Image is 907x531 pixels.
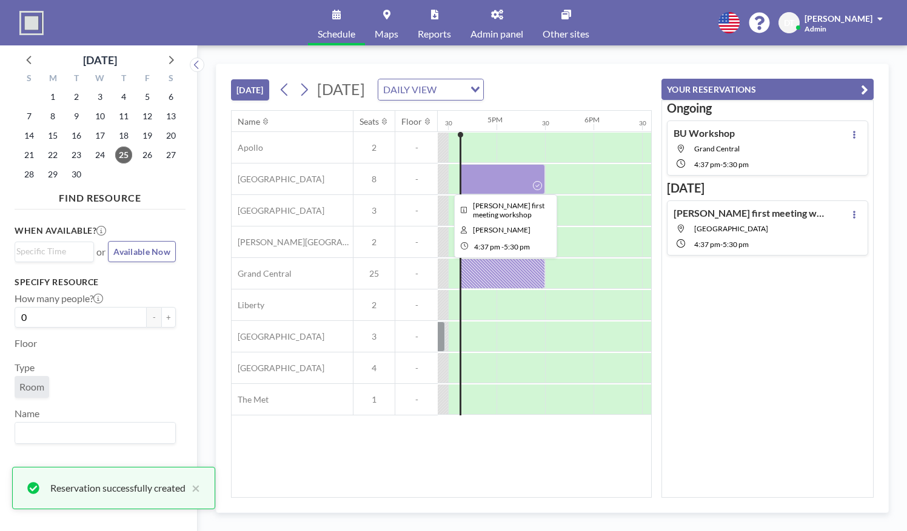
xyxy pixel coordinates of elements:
span: 4 [353,363,395,374]
span: Friday, September 26, 2025 [139,147,156,163]
span: - [395,174,438,185]
span: Friday, September 19, 2025 [139,127,156,144]
button: YOUR RESERVATIONS [661,79,874,100]
span: Sunday, September 21, 2025 [21,147,38,163]
span: Wednesday, September 17, 2025 [92,127,109,144]
input: Search for option [16,245,87,258]
div: 30 [639,119,646,127]
div: T [65,71,89,87]
div: S [159,71,182,87]
span: 2 [353,142,395,153]
span: [GEOGRAPHIC_DATA] [232,174,324,185]
div: Floor [401,116,422,127]
button: Available Now [108,241,176,262]
input: Search for option [16,425,169,441]
span: DT [784,18,794,28]
input: Search for option [440,82,463,97]
button: close [186,481,200,495]
span: [DATE] [317,80,365,98]
span: Saturday, September 20, 2025 [162,127,179,144]
span: - [395,300,438,311]
span: - [395,237,438,248]
span: Sunday, September 28, 2025 [21,166,38,183]
div: 6PM [584,115,600,124]
span: Apollo [232,142,263,153]
span: Monday, September 1, 2025 [44,88,61,105]
span: Sunday, September 7, 2025 [21,108,38,125]
div: 30 [542,119,549,127]
div: Reservation successfully created [50,481,186,495]
div: Name [238,116,260,127]
span: Wednesday, September 3, 2025 [92,88,109,105]
span: 4:37 PM [474,242,500,251]
span: Available Now [113,246,170,257]
span: 25 [353,268,395,279]
span: Admin panel [470,29,523,39]
div: [DATE] [83,51,117,68]
span: Darrius Thompson [473,225,530,234]
span: Saturday, September 13, 2025 [162,108,179,125]
span: 4:37 PM [694,240,720,249]
span: 5:30 PM [723,160,749,169]
span: 3 [353,331,395,342]
span: - [395,142,438,153]
button: + [161,307,176,328]
label: How many people? [15,292,103,305]
span: Tuesday, September 2, 2025 [68,88,85,105]
span: Monday, September 15, 2025 [44,127,61,144]
span: 5:30 PM [723,240,749,249]
span: 2 [353,300,395,311]
span: Friday, September 12, 2025 [139,108,156,125]
span: Schedule [318,29,355,39]
div: W [89,71,112,87]
h4: BU Workshop [674,127,735,139]
label: Name [15,407,39,420]
span: Liberty [232,300,264,311]
span: [GEOGRAPHIC_DATA] [232,331,324,342]
span: 5:30 PM [504,242,530,251]
div: 30 [445,119,452,127]
h4: FIND RESOURCE [15,187,186,204]
h4: [PERSON_NAME] first meeting workshop [674,207,825,219]
span: Tuesday, September 9, 2025 [68,108,85,125]
span: Thursday, September 4, 2025 [115,88,132,105]
span: or [96,246,105,258]
span: Grand Central [694,144,740,153]
div: M [41,71,65,87]
span: Monday, September 22, 2025 [44,147,61,163]
span: Tuesday, September 16, 2025 [68,127,85,144]
div: S [18,71,41,87]
span: - [395,363,438,374]
span: 2 [353,237,395,248]
div: Search for option [15,423,175,443]
span: 4:37 PM [694,160,720,169]
div: Search for option [378,79,483,100]
span: [PERSON_NAME] [805,13,872,24]
span: Monday, September 8, 2025 [44,108,61,125]
button: - [147,307,161,328]
span: Maps [375,29,398,39]
button: [DATE] [231,79,269,101]
span: Wednesday, September 24, 2025 [92,147,109,163]
div: Search for option [15,242,93,260]
span: - [501,242,504,251]
span: Wednesday, September 10, 2025 [92,108,109,125]
span: - [395,268,438,279]
span: [PERSON_NAME][GEOGRAPHIC_DATA] [232,237,353,248]
span: Jordi first meeting workshop [473,201,544,219]
span: Room [19,381,44,393]
span: Saturday, September 6, 2025 [162,88,179,105]
div: 5PM [487,115,503,124]
span: Brooklyn Bridge [694,224,768,233]
span: Friday, September 5, 2025 [139,88,156,105]
span: Tuesday, September 30, 2025 [68,166,85,183]
span: [GEOGRAPHIC_DATA] [232,205,324,216]
div: F [135,71,159,87]
span: Monday, September 29, 2025 [44,166,61,183]
h3: [DATE] [667,180,868,196]
span: The Met [232,394,269,405]
span: 8 [353,174,395,185]
span: Saturday, September 27, 2025 [162,147,179,163]
span: Thursday, September 11, 2025 [115,108,132,125]
span: Tuesday, September 23, 2025 [68,147,85,163]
